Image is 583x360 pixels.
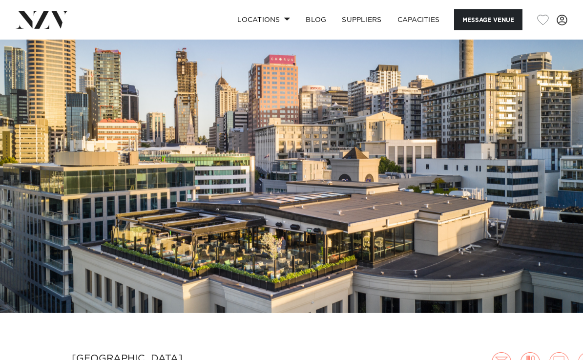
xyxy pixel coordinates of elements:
[298,9,334,30] a: BLOG
[334,9,389,30] a: SUPPLIERS
[229,9,298,30] a: Locations
[390,9,448,30] a: Capacities
[454,9,522,30] button: Message Venue
[16,11,69,28] img: nzv-logo.png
